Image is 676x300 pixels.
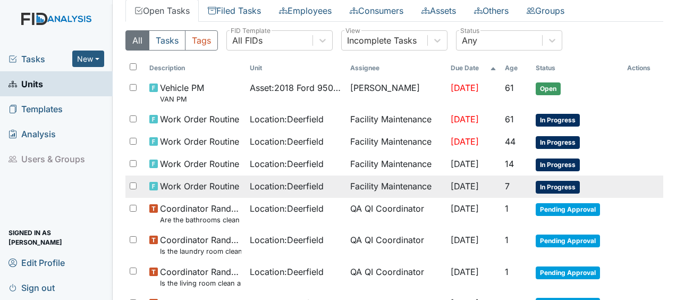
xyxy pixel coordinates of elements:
button: New [72,51,104,67]
span: Analysis [9,126,56,142]
td: Facility Maintenance [346,153,446,176]
span: Pending Approval [536,266,600,279]
button: All [125,30,149,51]
span: [DATE] [451,159,479,169]
span: Signed in as [PERSON_NAME] [9,229,104,246]
span: 1 [505,235,509,245]
input: Toggle All Rows Selected [130,63,137,70]
span: Work Order Routine [160,180,239,193]
span: [DATE] [451,114,479,124]
div: All FIDs [232,34,263,47]
td: Facility Maintenance [346,109,446,131]
span: Work Order Routine [160,157,239,170]
span: Work Order Routine [160,113,239,126]
span: Location : Deerfield [250,202,324,215]
th: Toggle SortBy [446,59,501,77]
span: Pending Approval [536,235,600,247]
th: Toggle SortBy [531,59,623,77]
span: Location : Deerfield [250,135,324,148]
span: Sign out [9,279,55,296]
span: [DATE] [451,181,479,191]
td: QA QI Coordinator [346,261,446,293]
button: Tags [185,30,218,51]
span: 14 [505,159,514,169]
span: Location : Deerfield [250,157,324,170]
span: 44 [505,136,516,147]
th: Toggle SortBy [246,59,346,77]
span: [DATE] [451,82,479,93]
th: Toggle SortBy [501,59,531,77]
span: In Progress [536,114,580,127]
span: [DATE] [451,203,479,214]
td: QA QI Coordinator [346,198,446,229]
div: Incomplete Tasks [347,34,417,47]
span: Open [536,82,561,95]
span: 7 [505,181,510,191]
span: Edit Profile [9,254,65,271]
span: Coordinator Random Are the bathrooms clean and in good repair? [160,202,241,225]
span: Vehicle PM VAN PM [160,81,204,104]
span: In Progress [536,181,580,194]
span: Location : Deerfield [250,265,324,278]
span: In Progress [536,159,580,171]
th: Actions [623,59,663,77]
span: Location : Deerfield [250,113,324,126]
span: Coordinator Random Is the laundry room clean and in good repair? [160,234,241,256]
th: Toggle SortBy [145,59,246,77]
small: Are the bathrooms clean and in good repair? [160,215,241,225]
small: Is the laundry room clean and in good repair? [160,246,241,256]
span: Location : Deerfield [250,234,324,246]
span: In Progress [536,136,580,149]
span: [DATE] [451,235,479,245]
span: Asset : 2018 Ford 95041 [250,81,342,94]
small: Is the living room clean and in good repair? [160,278,241,288]
span: Templates [9,101,63,117]
small: VAN PM [160,94,204,104]
button: Tasks [149,30,185,51]
td: Facility Maintenance [346,131,446,153]
span: Units [9,76,43,92]
span: 1 [505,266,509,277]
a: Tasks [9,53,72,65]
td: QA QI Coordinator [346,229,446,261]
td: [PERSON_NAME] [346,77,446,109]
span: 61 [505,114,514,124]
span: Location : Deerfield [250,180,324,193]
td: Facility Maintenance [346,176,446,198]
span: [DATE] [451,136,479,147]
span: [DATE] [451,266,479,277]
th: Assignee [346,59,446,77]
span: 61 [505,82,514,93]
div: Any [462,34,477,47]
div: Type filter [125,30,218,51]
span: Coordinator Random Is the living room clean and in good repair? [160,265,241,288]
span: 1 [505,203,509,214]
span: Work Order Routine [160,135,239,148]
span: Pending Approval [536,203,600,216]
